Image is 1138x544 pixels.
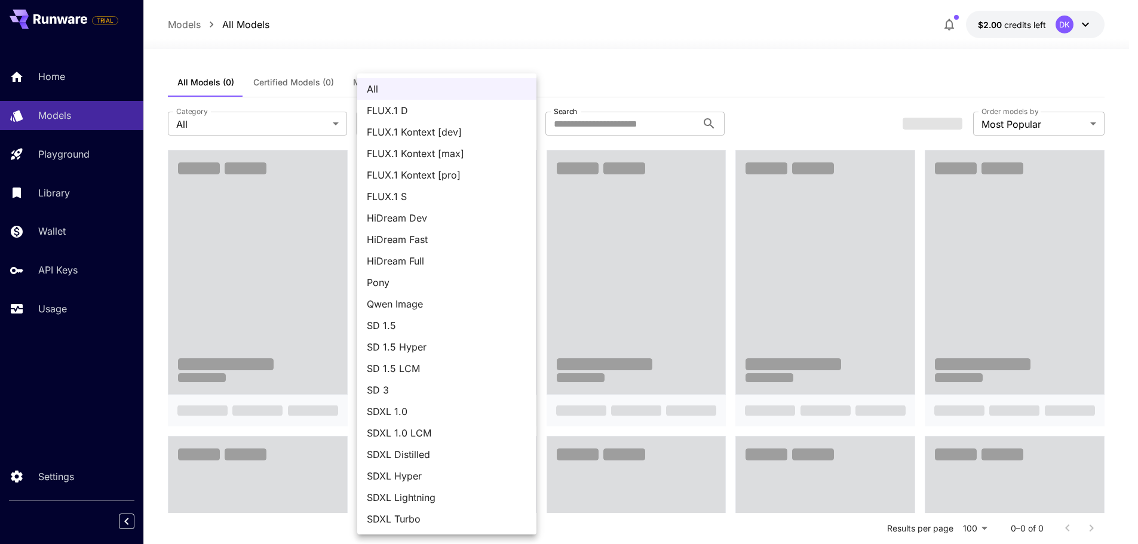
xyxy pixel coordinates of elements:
[367,168,527,182] span: FLUX.1 Kontext [pro]
[367,404,527,419] span: SDXL 1.0
[367,383,527,397] span: SD 3
[367,232,527,247] span: HiDream Fast
[367,490,527,505] span: SDXL Lightning
[367,82,527,96] span: All
[367,340,527,354] span: SD 1.5 Hyper
[367,125,527,139] span: FLUX.1 Kontext [dev]
[367,189,527,204] span: FLUX.1 S
[367,254,527,268] span: HiDream Full
[367,469,527,483] span: SDXL Hyper
[367,297,527,311] span: Qwen Image
[367,275,527,290] span: Pony
[367,361,527,376] span: SD 1.5 LCM
[367,426,527,440] span: SDXL 1.0 LCM
[367,146,527,161] span: FLUX.1 Kontext [max]
[367,318,527,333] span: SD 1.5
[367,447,527,462] span: SDXL Distilled
[367,512,527,526] span: SDXL Turbo
[367,211,527,225] span: HiDream Dev
[367,103,527,118] span: FLUX.1 D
